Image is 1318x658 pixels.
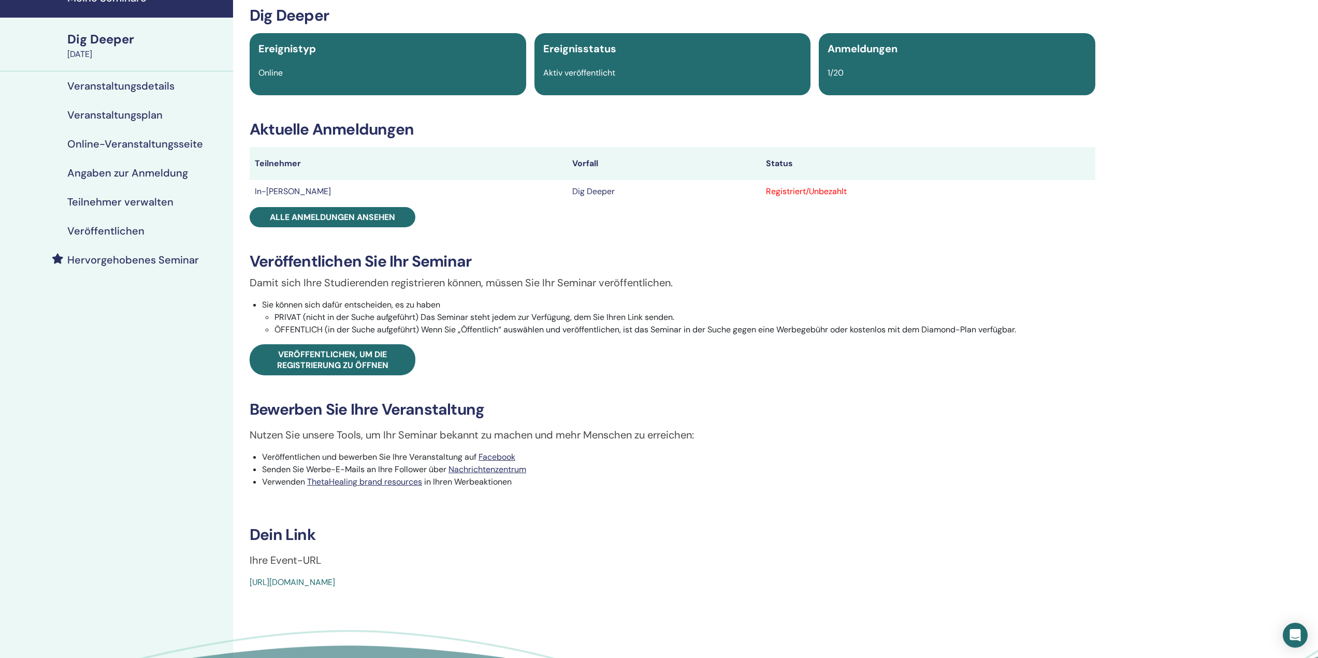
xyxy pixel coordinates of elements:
[761,147,1095,180] th: Status
[567,147,761,180] th: Vorfall
[828,67,844,78] span: 1/20
[543,67,615,78] span: Aktiv veröffentlicht
[258,67,283,78] span: Online
[250,427,1095,443] p: Nutzen Sie unsere Tools, um Ihr Seminar bekannt zu machen und mehr Menschen zu erreichen:
[448,464,526,475] a: Nachrichtenzentrum
[61,31,233,61] a: Dig Deeper[DATE]
[67,80,175,92] h4: Veranstaltungsdetails
[250,207,415,227] a: Alle Anmeldungen ansehen
[274,311,1095,324] li: PRIVAT (nicht in der Suche aufgeführt) Das Seminar steht jedem zur Verfügung, dem Sie Ihren Link ...
[277,349,388,371] span: Veröffentlichen, um die Registrierung zu öffnen
[67,167,188,179] h4: Angaben zur Anmeldung
[250,552,1095,568] p: Ihre Event-URL
[250,525,1095,544] h3: Dein Link
[67,254,199,266] h4: Hervorgehobenes Seminar
[250,577,335,588] a: [URL][DOMAIN_NAME]
[479,451,515,462] a: Facebook
[250,180,567,203] td: In-[PERSON_NAME]
[828,42,897,55] span: Anmeldungen
[67,196,173,208] h4: Teilnehmer verwalten
[307,476,422,487] a: ThetaHealing brand resources
[262,476,1095,488] li: Verwenden in Ihren Werbeaktionen
[274,324,1095,336] li: ÖFFENTLICH (in der Suche aufgeführt) Wenn Sie „Öffentlich“ auswählen und veröffentlichen, ist das...
[67,138,203,150] h4: Online-Veranstaltungsseite
[67,225,144,237] h4: Veröffentlichen
[258,42,316,55] span: Ereignistyp
[262,451,1095,463] li: Veröffentlichen und bewerben Sie Ihre Veranstaltung auf
[766,185,1090,198] div: Registriert/Unbezahlt
[1283,623,1308,648] div: Open Intercom Messenger
[250,6,1095,25] h3: Dig Deeper
[67,48,227,61] div: [DATE]
[262,299,1095,336] li: Sie können sich dafür entscheiden, es zu haben
[67,31,227,48] div: Dig Deeper
[250,147,567,180] th: Teilnehmer
[270,212,395,223] span: Alle Anmeldungen ansehen
[250,252,1095,271] h3: Veröffentlichen Sie Ihr Seminar
[250,344,415,375] a: Veröffentlichen, um die Registrierung zu öffnen
[67,109,163,121] h4: Veranstaltungsplan
[262,463,1095,476] li: Senden Sie Werbe-E-Mails an Ihre Follower über
[250,275,1095,290] p: Damit sich Ihre Studierenden registrieren können, müssen Sie Ihr Seminar veröffentlichen.
[250,120,1095,139] h3: Aktuelle Anmeldungen
[250,400,1095,419] h3: Bewerben Sie Ihre Veranstaltung
[543,42,616,55] span: Ereignisstatus
[567,180,761,203] td: Dig Deeper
